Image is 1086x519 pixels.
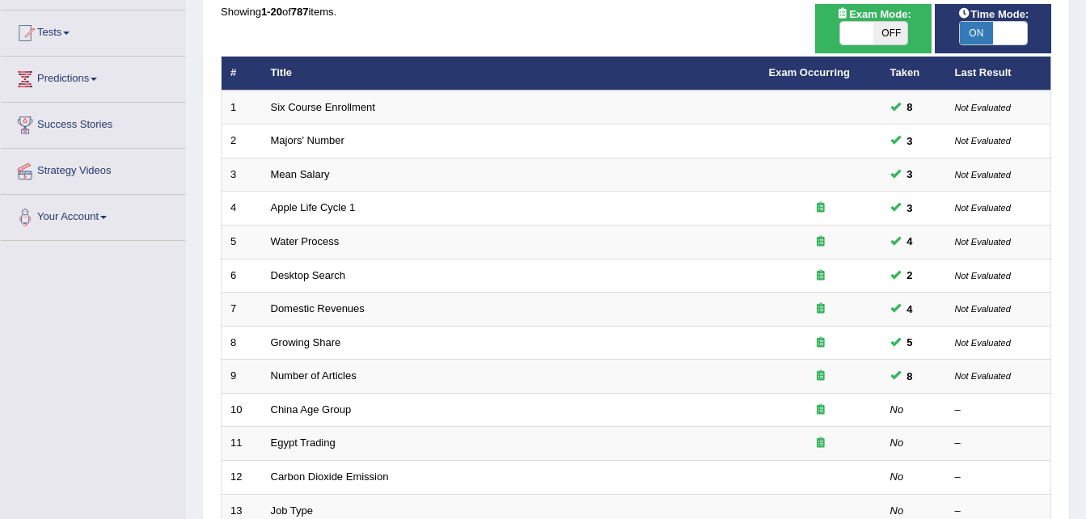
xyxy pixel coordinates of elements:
[222,460,262,494] td: 12
[222,360,262,394] td: 9
[271,336,341,348] a: Growing Share
[955,136,1011,146] small: Not Evaluated
[955,470,1042,485] div: –
[955,304,1011,314] small: Not Evaluated
[873,22,907,44] span: OFF
[769,66,850,78] a: Exam Occurring
[271,302,365,314] a: Domestic Revenues
[271,269,346,281] a: Desktop Search
[1,103,185,143] a: Success Stories
[271,201,356,213] a: Apple Life Cycle 1
[271,235,340,247] a: Water Process
[890,470,904,483] em: No
[1,57,185,97] a: Predictions
[955,237,1011,247] small: Not Evaluated
[222,192,262,226] td: 4
[901,99,919,116] span: You can still take this question
[271,101,375,113] a: Six Course Enrollment
[1,149,185,189] a: Strategy Videos
[830,6,917,23] span: Exam Mode:
[955,203,1011,213] small: Not Evaluated
[901,301,919,318] span: You can still take this question
[946,57,1051,91] th: Last Result
[222,326,262,360] td: 8
[955,103,1011,112] small: Not Evaluated
[901,133,919,150] span: You can still take this question
[271,504,314,517] a: Job Type
[815,4,932,53] div: Show exams occurring in exams
[222,158,262,192] td: 3
[222,427,262,461] td: 11
[960,22,994,44] span: ON
[955,436,1042,451] div: –
[769,234,873,250] div: Exam occurring question
[261,6,282,18] b: 1-20
[222,57,262,91] th: #
[291,6,309,18] b: 787
[955,371,1011,381] small: Not Evaluated
[901,200,919,217] span: You can still take this question
[890,403,904,416] em: No
[955,170,1011,179] small: Not Evaluated
[262,57,760,91] th: Title
[769,302,873,317] div: Exam occurring question
[881,57,946,91] th: Taken
[769,436,873,451] div: Exam occurring question
[890,437,904,449] em: No
[271,470,389,483] a: Carbon Dioxide Emission
[221,4,1051,19] div: Showing of items.
[271,134,344,146] a: Majors' Number
[1,195,185,235] a: Your Account
[222,393,262,427] td: 10
[769,200,873,216] div: Exam occurring question
[271,403,352,416] a: China Age Group
[955,403,1042,418] div: –
[271,168,330,180] a: Mean Salary
[769,335,873,351] div: Exam occurring question
[890,504,904,517] em: No
[955,338,1011,348] small: Not Evaluated
[222,124,262,158] td: 2
[955,271,1011,281] small: Not Evaluated
[901,166,919,183] span: You can still take this question
[901,368,919,385] span: You can still take this question
[222,91,262,124] td: 1
[222,293,262,327] td: 7
[769,268,873,284] div: Exam occurring question
[271,437,336,449] a: Egypt Trading
[901,334,919,351] span: You can still take this question
[901,267,919,284] span: You can still take this question
[951,6,1035,23] span: Time Mode:
[769,369,873,384] div: Exam occurring question
[271,369,357,382] a: Number of Articles
[955,504,1042,519] div: –
[222,226,262,259] td: 5
[769,403,873,418] div: Exam occurring question
[901,233,919,250] span: You can still take this question
[222,259,262,293] td: 6
[1,11,185,51] a: Tests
